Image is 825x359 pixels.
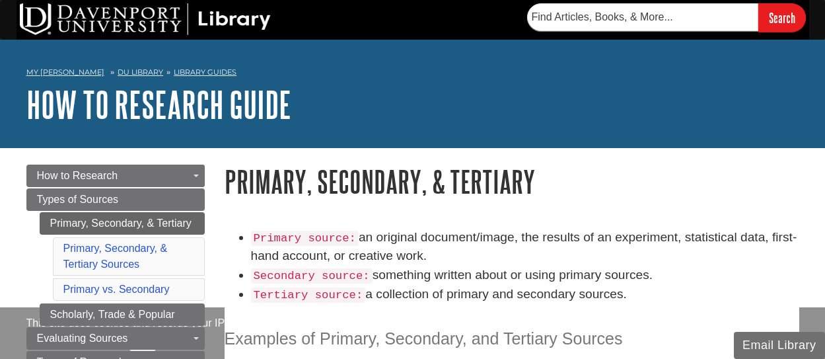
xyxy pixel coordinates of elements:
a: My [PERSON_NAME] [26,67,104,78]
span: Types of Sources [37,194,119,205]
code: Secondary source: [251,268,373,284]
button: Email Library [734,332,825,359]
code: Primary source: [251,231,359,246]
a: Types of Sources [26,188,205,211]
h1: Primary, Secondary, & Tertiary [225,165,799,198]
li: something written about or using primary sources. [251,266,799,285]
a: Scholarly, Trade & Popular [40,303,205,326]
span: Evaluating Sources [37,333,128,344]
img: DU Library [20,3,271,35]
a: Evaluating Sources [26,327,205,350]
a: Primary, Secondary, & Tertiary Sources [63,243,168,270]
li: an original document/image, the results of an experiment, statistical data, first-hand account, o... [251,228,799,266]
h3: Examples of Primary, Secondary, and Tertiary Sources [225,329,799,348]
code: Tertiary source: [251,288,366,303]
span: How to Research [37,170,118,181]
a: Primary, Secondary, & Tertiary [40,212,205,235]
input: Search [758,3,806,32]
li: a collection of primary and secondary sources. [251,285,799,304]
input: Find Articles, Books, & More... [527,3,758,31]
nav: breadcrumb [26,63,799,85]
a: DU Library [118,67,163,77]
a: How to Research [26,165,205,187]
a: Primary vs. Secondary [63,284,170,295]
a: Library Guides [174,67,236,77]
a: How to Research Guide [26,84,291,125]
form: Searches DU Library's articles, books, and more [527,3,806,32]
